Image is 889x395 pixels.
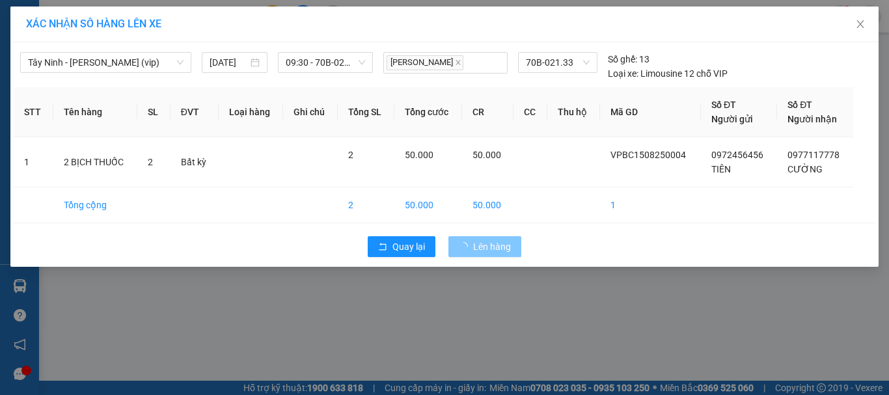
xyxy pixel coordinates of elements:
[472,150,501,160] span: 50.000
[610,150,686,160] span: VPBC1508250004
[526,53,590,72] span: 70B-021.33
[219,87,283,137] th: Loại hàng
[711,100,736,110] span: Số ĐT
[513,87,547,137] th: CC
[842,7,879,43] button: Close
[53,187,138,223] td: Tổng cộng
[387,55,463,70] span: [PERSON_NAME]
[405,150,433,160] span: 50.000
[29,94,79,102] span: 09:31:42 [DATE]
[171,87,219,137] th: ĐVT
[5,8,62,65] img: logo
[787,100,812,110] span: Số ĐT
[35,70,159,81] span: -----------------------------------------
[711,164,731,174] span: TIÊN
[547,87,600,137] th: Thu hộ
[392,239,425,254] span: Quay lại
[787,164,823,174] span: CƯỜNG
[462,87,514,137] th: CR
[608,66,728,81] div: Limousine 12 chỗ VIP
[348,150,353,160] span: 2
[4,84,137,92] span: [PERSON_NAME]:
[608,52,637,66] span: Số ghế:
[787,114,837,124] span: Người nhận
[394,87,462,137] th: Tổng cước
[14,87,53,137] th: STT
[28,53,184,72] span: Tây Ninh - Hồ Chí Minh (vip)
[855,19,866,29] span: close
[459,242,473,251] span: loading
[608,52,650,66] div: 13
[103,58,159,66] span: Hotline: 19001152
[14,137,53,187] td: 1
[608,66,638,81] span: Loại xe:
[283,87,338,137] th: Ghi chú
[338,187,394,223] td: 2
[711,150,763,160] span: 0972456456
[103,21,175,37] span: Bến xe [GEOGRAPHIC_DATA]
[787,150,840,160] span: 0977117778
[455,59,461,66] span: close
[473,239,511,254] span: Lên hàng
[103,39,179,55] span: 01 Võ Văn Truyện, KP.1, Phường 2
[711,114,753,124] span: Người gửi
[286,53,366,72] span: 09:30 - 70B-021.33
[394,187,462,223] td: 50.000
[600,87,701,137] th: Mã GD
[148,157,153,167] span: 2
[210,55,247,70] input: 15/08/2025
[137,87,170,137] th: SL
[53,137,138,187] td: 2 BỊCH THUỐC
[600,187,701,223] td: 1
[4,94,79,102] span: In ngày:
[171,137,219,187] td: Bất kỳ
[448,236,521,257] button: Lên hàng
[462,187,514,223] td: 50.000
[65,83,137,92] span: VPBC1508250004
[53,87,138,137] th: Tên hàng
[368,236,435,257] button: rollbackQuay lại
[103,7,178,18] strong: ĐỒNG PHƯỚC
[338,87,394,137] th: Tổng SL
[378,242,387,252] span: rollback
[26,18,161,30] span: XÁC NHẬN SỐ HÀNG LÊN XE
